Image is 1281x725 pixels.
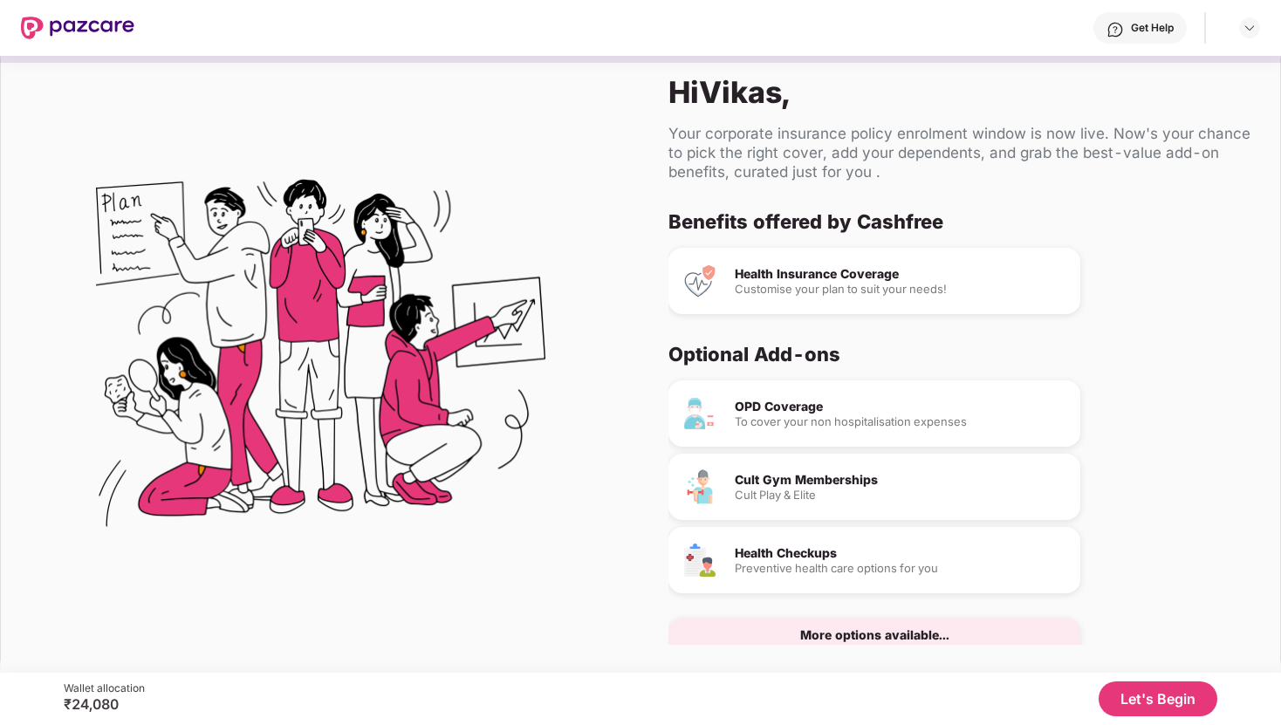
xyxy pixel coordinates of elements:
[1243,21,1257,35] img: svg+xml;base64,PHN2ZyBpZD0iRHJvcGRvd24tMzJ4MzIiIHhtbG5zPSJodHRwOi8vd3d3LnczLm9yZy8yMDAwL3N2ZyIgd2...
[735,563,1066,574] div: Preventive health care options for you
[682,263,717,298] img: Health Insurance Coverage
[682,469,717,504] img: Cult Gym Memberships
[668,124,1252,181] div: Your corporate insurance policy enrolment window is now live. Now's your chance to pick the right...
[668,74,1252,110] div: Hi Vikas ,
[735,268,1066,280] div: Health Insurance Coverage
[1099,681,1217,716] button: Let's Begin
[1131,21,1174,35] div: Get Help
[735,416,1066,427] div: To cover your non hospitalisation expenses
[21,17,134,39] img: New Pazcare Logo
[668,342,1238,366] div: Optional Add-ons
[1106,21,1124,38] img: svg+xml;base64,PHN2ZyBpZD0iSGVscC0zMngzMiIgeG1sbnM9Imh0dHA6Ly93d3cudzMub3JnLzIwMDAvc3ZnIiB3aWR0aD...
[735,547,1066,559] div: Health Checkups
[800,629,949,641] div: More options available...
[735,489,1066,501] div: Cult Play & Elite
[735,284,1066,295] div: Customise your plan to suit your needs!
[735,400,1066,413] div: OPD Coverage
[64,681,145,695] div: Wallet allocation
[682,543,717,578] img: Health Checkups
[64,695,145,713] div: ₹24,080
[96,134,545,584] img: Flex Benefits Illustration
[668,209,1238,234] div: Benefits offered by Cashfree
[682,396,717,431] img: OPD Coverage
[735,474,1066,486] div: Cult Gym Memberships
